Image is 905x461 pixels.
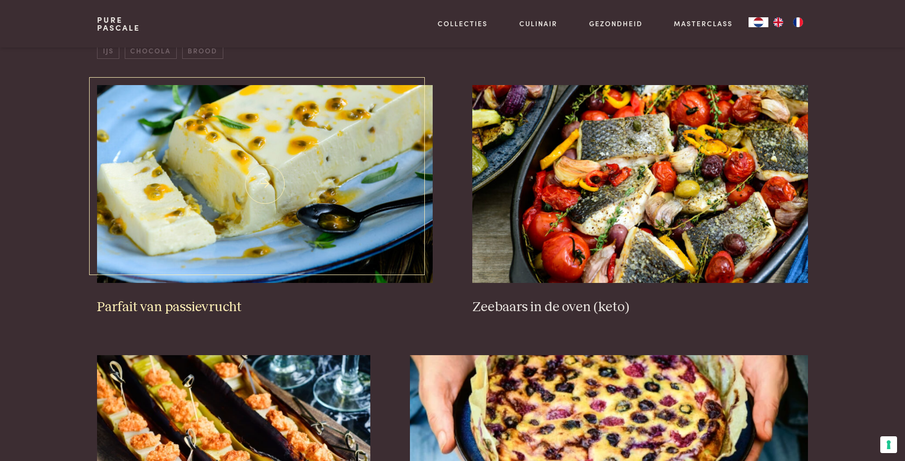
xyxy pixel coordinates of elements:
[749,17,768,27] div: Language
[519,18,557,29] a: Culinair
[97,85,433,283] img: Parfait van passievrucht
[749,17,768,27] a: NL
[472,85,808,283] img: Zeebaars in de oven (keto)
[97,85,433,316] a: Parfait van passievrucht Parfait van passievrucht
[97,43,119,59] span: ijs
[768,17,808,27] ul: Language list
[749,17,808,27] aside: Language selected: Nederlands
[880,436,897,453] button: Uw voorkeuren voor toestemming voor trackingtechnologieën
[589,18,643,29] a: Gezondheid
[97,16,140,32] a: PurePascale
[182,43,223,59] span: brood
[472,299,808,316] h3: Zeebaars in de oven (keto)
[768,17,788,27] a: EN
[788,17,808,27] a: FR
[438,18,488,29] a: Collecties
[674,18,733,29] a: Masterclass
[125,43,177,59] span: chocola
[97,299,433,316] h3: Parfait van passievrucht
[472,85,808,316] a: Zeebaars in de oven (keto) Zeebaars in de oven (keto)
